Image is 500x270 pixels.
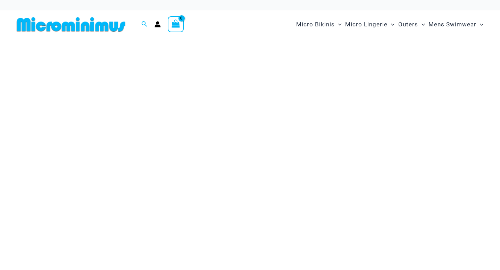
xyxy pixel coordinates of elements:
[155,21,161,27] a: Account icon link
[387,16,394,33] span: Menu Toggle
[345,16,387,33] span: Micro Lingerie
[397,14,427,35] a: OutersMenu ToggleMenu Toggle
[294,14,343,35] a: Micro BikinisMenu ToggleMenu Toggle
[398,16,418,33] span: Outers
[428,16,476,33] span: Mens Swimwear
[296,16,335,33] span: Micro Bikinis
[141,20,148,29] a: Search icon link
[335,16,342,33] span: Menu Toggle
[476,16,483,33] span: Menu Toggle
[168,16,184,32] a: View Shopping Cart, empty
[14,17,128,32] img: MM SHOP LOGO FLAT
[427,14,485,35] a: Mens SwimwearMenu ToggleMenu Toggle
[293,13,486,36] nav: Site Navigation
[418,16,425,33] span: Menu Toggle
[343,14,396,35] a: Micro LingerieMenu ToggleMenu Toggle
